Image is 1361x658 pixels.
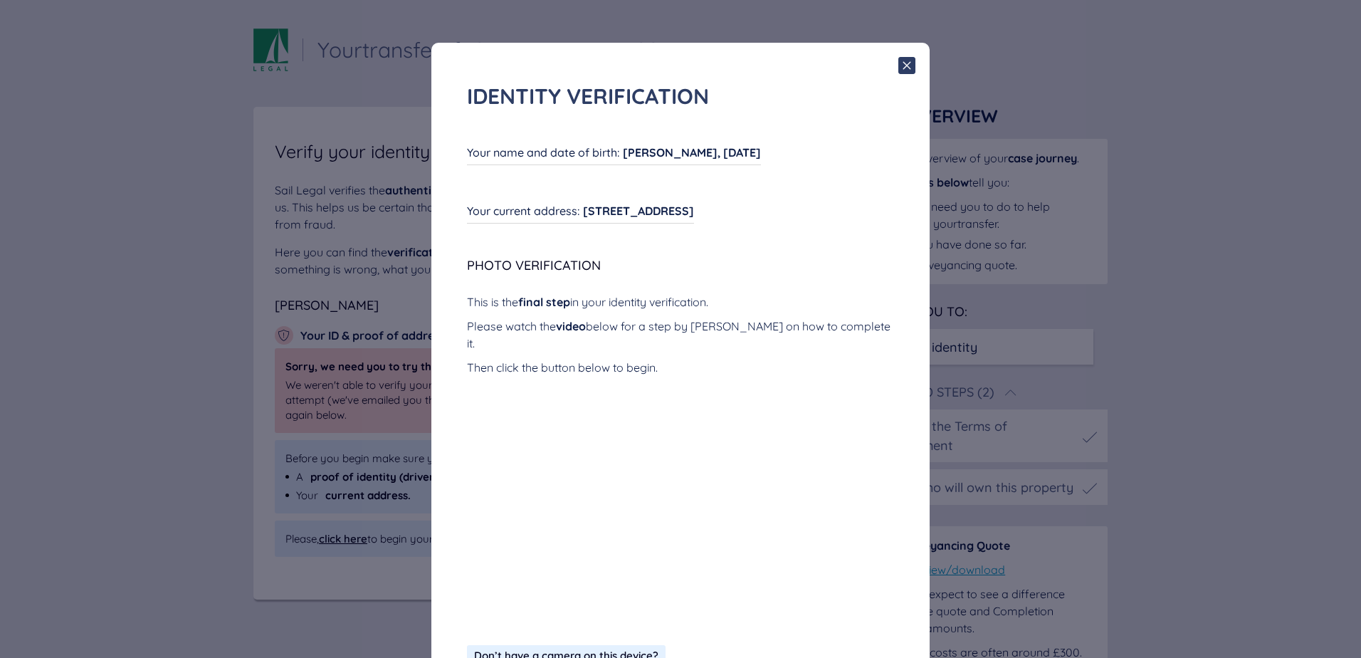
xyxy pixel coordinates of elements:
div: Then click the button below to begin. [467,359,894,376]
div: This is the in your identity verification. [467,293,894,310]
span: Photo Verification [467,257,601,273]
span: Identity verification [467,83,709,110]
span: video [556,319,586,333]
span: [STREET_ADDRESS] [583,204,694,218]
span: [PERSON_NAME], [DATE] [623,145,761,160]
span: final step [518,295,570,309]
span: Your name and date of birth : [467,145,619,160]
iframe: Video Verification Guide [467,390,894,631]
span: Your current address : [467,204,579,218]
div: Please watch the below for a step by [PERSON_NAME] on how to complete it. [467,318,894,352]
